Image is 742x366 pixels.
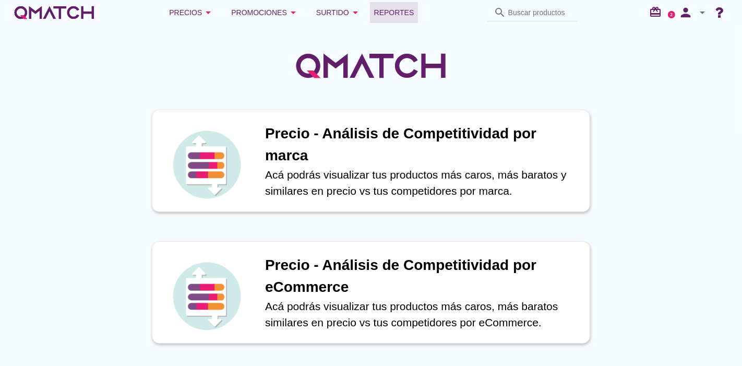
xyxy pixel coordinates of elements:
p: Acá podrás visualizar tus productos más caros, más baratos y similares en precio vs tus competido... [265,167,579,199]
span: Reportes [374,6,414,19]
a: iconPrecio - Análisis de Competitividad por marcaAcá podrás visualizar tus productos más caros, m... [137,110,605,212]
i: arrow_drop_down [287,6,300,19]
i: arrow_drop_down [696,6,709,19]
a: white-qmatch-logo [13,2,96,23]
button: Promociones [223,2,308,23]
i: person [675,5,696,20]
img: QMatchLogo [293,40,449,92]
text: 2 [671,12,673,17]
a: Reportes [370,2,418,23]
i: redeem [649,6,666,18]
i: arrow_drop_down [202,6,214,19]
p: Acá podrás visualizar tus productos más caros, más baratos similares en precio vs tus competidore... [265,298,579,331]
i: search [494,6,506,19]
button: Precios [161,2,223,23]
h1: Precio - Análisis de Competitividad por eCommerce [265,254,579,298]
img: icon [170,259,243,333]
h1: Precio - Análisis de Competitividad por marca [265,123,579,167]
img: icon [170,128,243,201]
button: Surtido [308,2,370,23]
i: arrow_drop_down [349,6,362,19]
div: Promociones [231,6,300,19]
div: Precios [169,6,214,19]
input: Buscar productos [508,4,572,21]
a: iconPrecio - Análisis de Competitividad por eCommerceAcá podrás visualizar tus productos más caro... [137,241,605,344]
a: 2 [668,11,675,18]
div: Surtido [316,6,362,19]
